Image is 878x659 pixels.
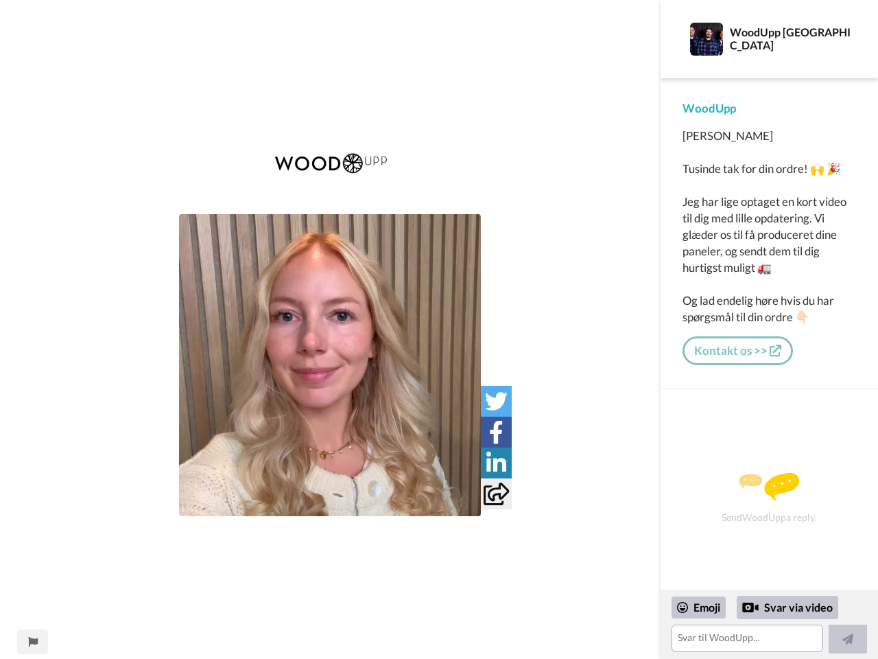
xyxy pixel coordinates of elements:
div: Send WoodUpp a reply. [679,413,859,583]
div: Emoji [672,597,726,618]
div: Reply by Video [742,599,759,616]
div: Svar via video [737,596,838,619]
a: Kontakt os >> [683,336,793,365]
div: [PERSON_NAME] Tusinde tak for din ordre! 🙌 🎉 Jeg har lige optaget en kort video til dig med lille... [683,128,856,325]
img: Profile Image [690,23,723,56]
img: 9d1ab85b-9bb2-48dd-bdfb-d98259470d0f-thumb.jpg [179,214,481,516]
div: WoodUpp [683,100,856,117]
img: b4dab34d-2804-42ca-99e6-f6f86ad142d0 [265,139,395,187]
div: WoodUpp [GEOGRAPHIC_DATA] [730,25,855,51]
img: message.svg [739,473,799,500]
